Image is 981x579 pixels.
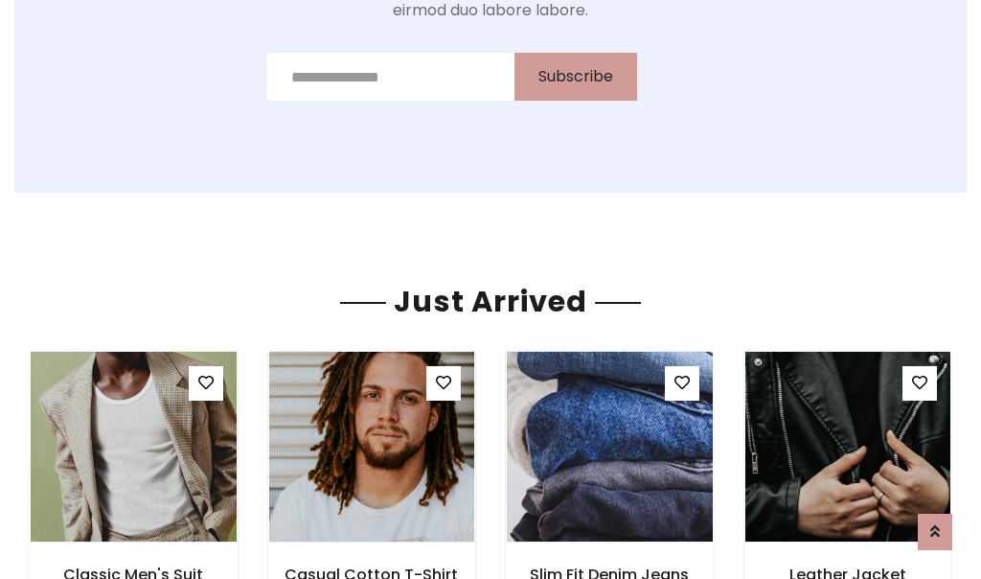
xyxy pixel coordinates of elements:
[386,281,595,322] span: Just Arrived
[514,53,637,101] button: Subscribe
